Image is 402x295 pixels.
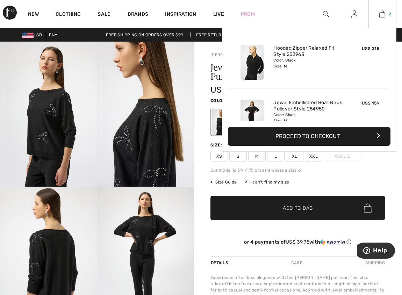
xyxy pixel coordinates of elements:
[273,58,342,69] div: Color: Black Size: M
[364,257,385,269] div: Shipping
[97,42,194,187] img: Jewel Embellished Boat Neck Pullover Style 254950. 2
[369,10,396,18] a: 2
[28,11,39,19] a: New
[389,11,391,17] span: 2
[98,11,110,19] a: Sale
[241,45,264,80] img: Hooded Zipper Relaxed Fit Style 253963
[324,151,361,161] span: XXXL
[267,151,285,161] span: L
[210,179,237,185] span: Size Guide
[210,167,385,173] div: Our model is 5'9"/175 cm and wears a size 6.
[210,257,230,269] div: Details
[100,33,189,37] a: Free shipping on orders over $99
[346,10,363,19] a: Sign In
[245,179,289,185] div: I can't find my size
[362,101,379,106] span: US$ 159
[320,239,345,245] img: Sezzle
[364,203,372,213] img: Bag.svg
[273,45,342,58] a: Hooded Zipper Relaxed Fit Style 253963
[228,127,390,146] button: Proceed to Checkout
[305,151,322,161] span: XXL
[273,100,342,112] a: Jewel Embellished Boat Neck Pullover Style 254950
[229,151,247,161] span: S
[241,100,264,134] img: Jewel Embellished Boat Neck Pullover Style 254950
[210,85,243,95] span: US$ 159
[323,10,329,18] img: search the website
[286,151,303,161] span: XL
[357,243,395,260] iframe: Opens a widget where you can find more information
[210,52,245,57] a: [PERSON_NAME]
[351,10,357,18] img: My Info
[210,239,385,248] div: or 4 payments ofUS$ 39.75withSezzle Click to learn more about Sezzle
[210,151,228,161] span: XS
[248,151,266,161] span: M
[211,109,230,135] div: Black
[273,112,342,123] div: Color: Black Size: M
[128,11,149,19] a: Brands
[210,239,385,245] div: or 4 payments of with
[210,142,224,148] div: Size:
[210,98,227,103] span: Color:
[379,10,385,18] img: My Bag
[285,257,308,269] div: Care
[241,10,255,18] a: Prom
[286,239,309,245] span: US$ 39.75
[362,46,379,51] span: US$ 215
[347,154,351,158] img: ring-m.svg
[49,33,58,37] span: EN
[22,33,34,38] img: US Dollar
[210,196,385,220] button: Add to Bag
[22,33,45,37] span: USD
[190,33,233,37] a: Free Returns
[283,204,313,212] span: Add to Bag
[56,11,81,19] a: Clothing
[165,11,196,19] span: Inspiration
[3,6,17,20] img: 1ère Avenue
[213,10,224,18] a: Live
[210,63,356,81] h1: Jewel Embellished Boat Neck Pullover Style 254950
